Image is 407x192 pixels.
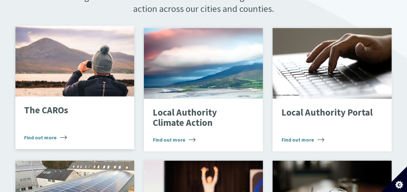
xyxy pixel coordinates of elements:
button: Set cookie preferences [381,166,407,192]
span: Find out more [24,134,67,141]
p: Local Authority Climate Action [153,108,244,128]
p: The CAROs [24,105,116,116]
a: Local Authority Climate Action Find out more [144,28,263,151]
span: Find out more [282,136,324,144]
a: The CAROs Find out more [15,26,134,149]
span: Find out more [153,136,196,144]
p: Local Authority Portal [282,108,373,118]
a: Local Authority Portal Find out more [273,28,392,151]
